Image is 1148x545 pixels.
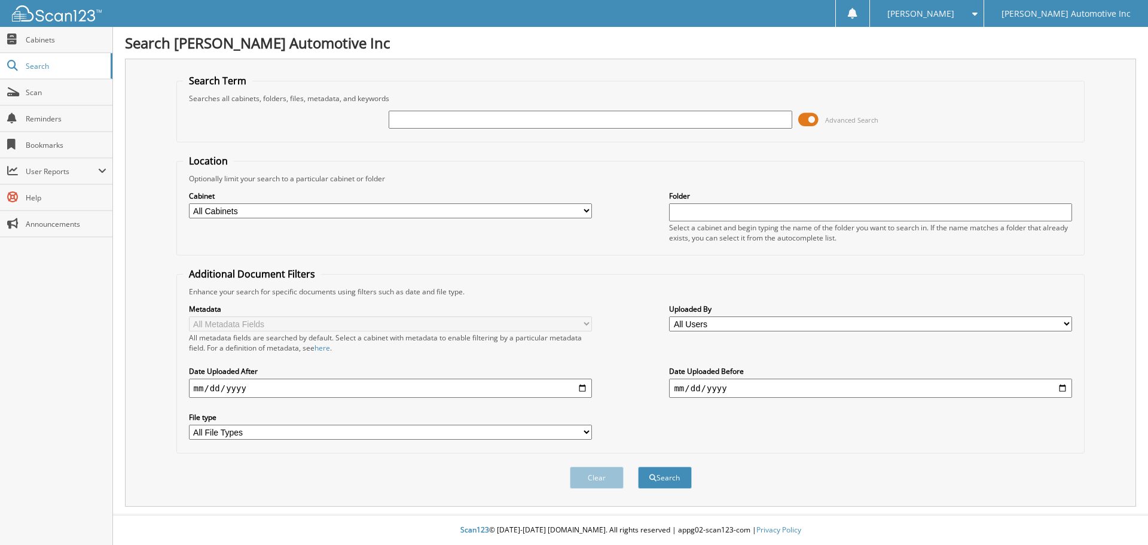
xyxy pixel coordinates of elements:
input: start [189,379,592,398]
button: Clear [570,467,624,489]
span: Scan [26,87,106,98]
span: Help [26,193,106,203]
div: Select a cabinet and begin typing the name of the folder you want to search in. If the name match... [669,223,1072,243]
div: All metadata fields are searched by default. Select a cabinet with metadata to enable filtering b... [189,333,592,353]
div: © [DATE]-[DATE] [DOMAIN_NAME]. All rights reserved | appg02-scan123-com | [113,516,1148,545]
span: Announcements [26,219,106,229]
legend: Location [183,154,234,168]
span: Reminders [26,114,106,124]
div: Enhance your search for specific documents using filters such as date and file type. [183,287,1079,297]
span: [PERSON_NAME] [887,10,954,17]
a: here [315,343,330,353]
h1: Search [PERSON_NAME] Automotive Inc [125,33,1136,53]
input: end [669,379,1072,398]
legend: Additional Document Filters [183,267,321,281]
span: User Reports [26,166,98,176]
div: Optionally limit your search to a particular cabinet or folder [183,173,1079,184]
span: Advanced Search [825,115,878,124]
label: Date Uploaded Before [669,366,1072,376]
a: Privacy Policy [756,525,801,535]
label: Uploaded By [669,304,1072,314]
img: scan123-logo-white.svg [12,5,102,22]
label: Folder [669,191,1072,201]
button: Search [638,467,692,489]
span: Cabinets [26,35,106,45]
label: Metadata [189,304,592,314]
label: File type [189,412,592,422]
span: Bookmarks [26,140,106,150]
label: Date Uploaded After [189,366,592,376]
span: [PERSON_NAME] Automotive Inc [1002,10,1131,17]
label: Cabinet [189,191,592,201]
legend: Search Term [183,74,252,87]
span: Search [26,61,105,71]
div: Searches all cabinets, folders, files, metadata, and keywords [183,93,1079,103]
span: Scan123 [460,525,489,535]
